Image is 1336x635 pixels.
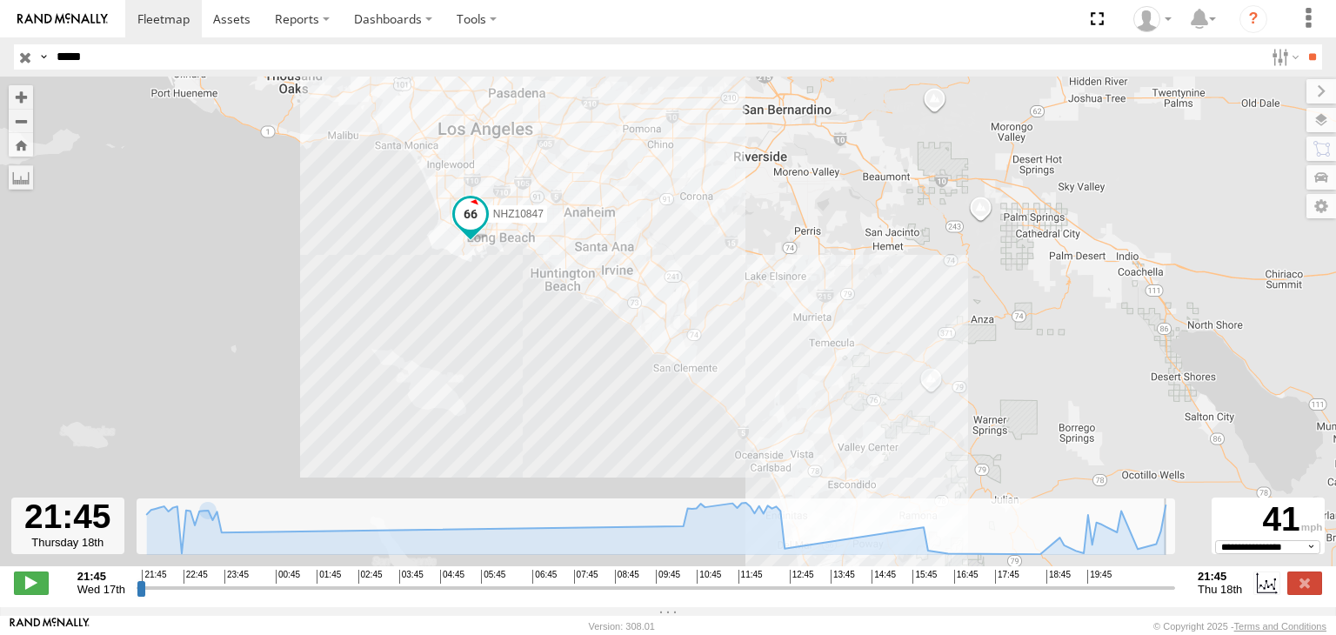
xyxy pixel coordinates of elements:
[1127,6,1178,32] div: Zulema McIntosch
[440,570,464,584] span: 04:45
[1265,44,1302,70] label: Search Filter Options
[142,570,166,584] span: 21:45
[10,618,90,635] a: Visit our Website
[1046,570,1071,584] span: 18:45
[1153,621,1326,632] div: © Copyright 2025 -
[276,570,300,584] span: 00:45
[697,570,721,584] span: 10:45
[399,570,424,584] span: 03:45
[912,570,937,584] span: 15:45
[14,571,49,594] label: Play/Stop
[954,570,979,584] span: 16:45
[481,570,505,584] span: 05:45
[995,570,1019,584] span: 17:45
[532,570,557,584] span: 06:45
[358,570,383,584] span: 02:45
[9,133,33,157] button: Zoom Home
[317,570,341,584] span: 01:45
[17,13,108,25] img: rand-logo.svg
[1198,583,1242,596] span: Thu 18th Sep 2025
[9,109,33,133] button: Zoom out
[872,570,896,584] span: 14:45
[1198,570,1242,583] strong: 21:45
[1234,621,1326,632] a: Terms and Conditions
[589,621,655,632] div: Version: 308.01
[738,570,763,584] span: 11:45
[1239,5,1267,33] i: ?
[37,44,50,70] label: Search Query
[224,570,249,584] span: 23:45
[9,85,33,109] button: Zoom in
[831,570,855,584] span: 13:45
[1087,570,1112,584] span: 19:45
[9,165,33,190] label: Measure
[77,570,125,583] strong: 21:45
[1287,571,1322,594] label: Close
[1214,500,1322,539] div: 41
[615,570,639,584] span: 08:45
[77,583,125,596] span: Wed 17th Sep 2025
[1306,194,1336,218] label: Map Settings
[184,570,208,584] span: 22:45
[656,570,680,584] span: 09:45
[493,209,544,221] span: NHZ10847
[574,570,598,584] span: 07:45
[790,570,814,584] span: 12:45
